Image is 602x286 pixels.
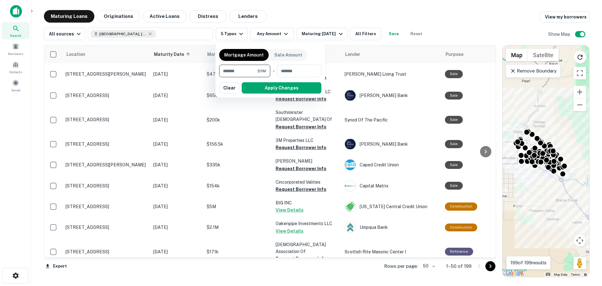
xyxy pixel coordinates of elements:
[257,68,266,74] span: $5M
[571,236,602,266] iframe: Chat Widget
[273,65,275,77] div: -
[219,82,239,94] button: Clear
[224,51,264,58] p: Mortgage Amount
[242,82,321,94] button: Apply Changes
[274,51,302,58] p: Sale Amount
